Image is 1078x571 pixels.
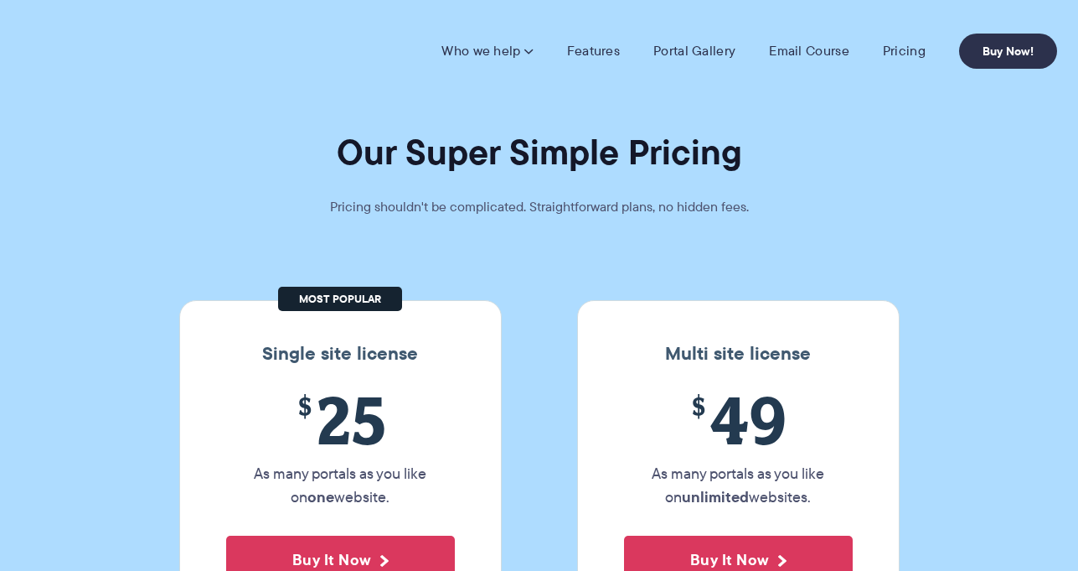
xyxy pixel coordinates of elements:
[624,462,853,509] p: As many portals as you like on websites.
[769,43,849,60] a: Email Course
[226,462,455,509] p: As many portals as you like on website.
[441,43,533,60] a: Who we help
[226,382,455,458] span: 25
[682,485,749,508] strong: unlimited
[959,34,1057,69] a: Buy Now!
[883,43,926,60] a: Pricing
[288,195,791,219] p: Pricing shouldn't be complicated. Straightforward plans, no hidden fees.
[624,382,853,458] span: 49
[653,43,735,60] a: Portal Gallery
[567,43,620,60] a: Features
[595,343,882,365] h3: Multi site license
[197,343,484,365] h3: Single site license
[307,485,334,508] strong: one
